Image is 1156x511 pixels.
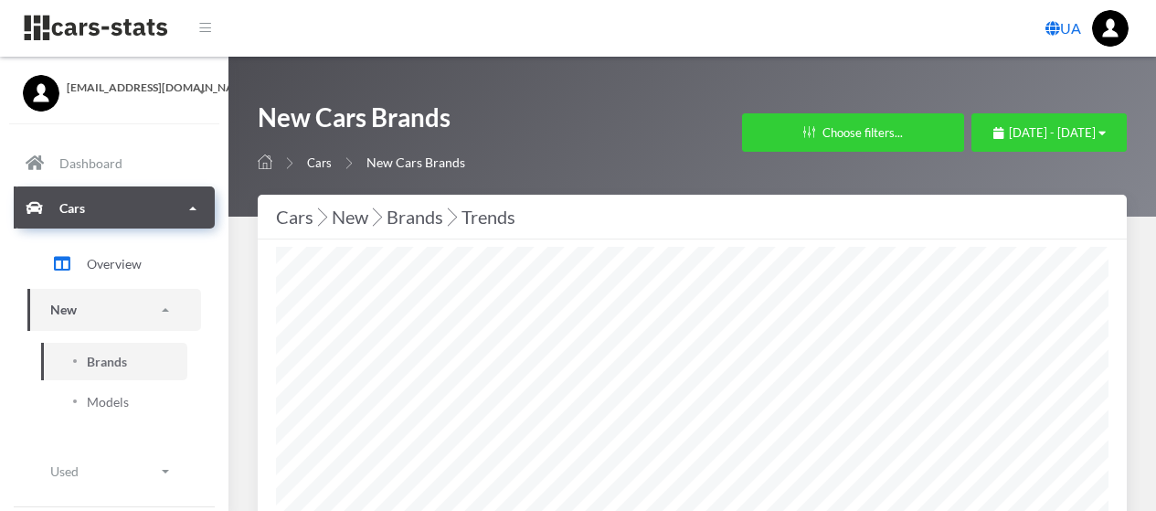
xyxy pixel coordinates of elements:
[59,197,85,219] p: Cars
[27,451,201,492] a: Used
[87,254,142,273] span: Overview
[742,113,964,152] button: Choose filters...
[50,299,77,322] p: New
[41,383,187,421] a: Models
[258,101,465,144] h1: New Cars Brands
[971,113,1127,152] button: [DATE] - [DATE]
[27,241,201,287] a: Overview
[67,80,206,96] span: [EMAIL_ADDRESS][DOMAIN_NAME]
[1092,10,1129,47] img: ...
[366,154,465,170] span: New Cars Brands
[276,202,1108,231] div: Cars New Brands Trends
[14,143,215,185] a: Dashboard
[27,290,201,331] a: New
[307,155,332,170] a: Cars
[14,187,215,229] a: Cars
[87,392,129,411] span: Models
[87,352,127,371] span: Brands
[41,343,187,380] a: Brands
[23,14,169,42] img: navbar brand
[23,75,206,96] a: [EMAIL_ADDRESS][DOMAIN_NAME]
[59,152,122,175] p: Dashboard
[50,460,79,483] p: Used
[1009,125,1096,140] span: [DATE] - [DATE]
[1038,10,1088,47] a: UA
